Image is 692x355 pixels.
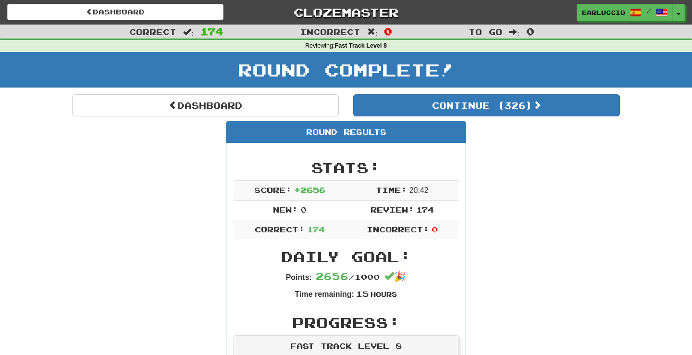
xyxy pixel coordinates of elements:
h2: Stats: [234,160,458,176]
span: + 2656 [294,185,325,194]
strong: Time remaining: [295,290,354,298]
span: 0 [300,205,307,214]
a: Dashboard [72,94,339,116]
h2: Daily Goal: [234,249,458,265]
span: : [183,28,194,36]
span: 20 : 42 [409,186,429,194]
span: Time: [376,185,407,194]
small: Hours [371,290,397,298]
span: 🎉 [384,271,406,282]
h1: Round Complete! [3,60,689,79]
span: 15 [356,289,369,298]
span: 0 [432,225,438,234]
span: / 1000 [316,272,380,281]
a: Dashboard [7,4,223,20]
h2: Progress: [234,315,458,330]
span: New: [273,205,298,214]
span: Correct [129,27,176,37]
span: : [367,28,378,36]
span: Earluccio [582,8,625,17]
span: 174 [200,25,223,37]
strong: Fast Track Level 8 [335,42,387,49]
span: / [646,8,651,14]
a: Earluccio / [577,4,673,21]
button: Continue (326) [353,94,620,116]
div: Round Results [226,122,466,143]
span: Incorrect: [367,225,429,234]
span: Incorrect [300,27,360,37]
span: To go [469,27,502,37]
span: Correct: [255,225,305,234]
span: 0 [384,25,392,37]
span: 174 [307,225,325,234]
strong: Points: [286,273,312,281]
span: 0 [526,25,534,37]
span: Review: [371,205,414,214]
span: Score: [254,185,292,194]
a: Clozemaster [238,4,454,21]
span: : [509,28,519,36]
span: 174 [416,205,434,214]
span: 2656 [316,270,348,282]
